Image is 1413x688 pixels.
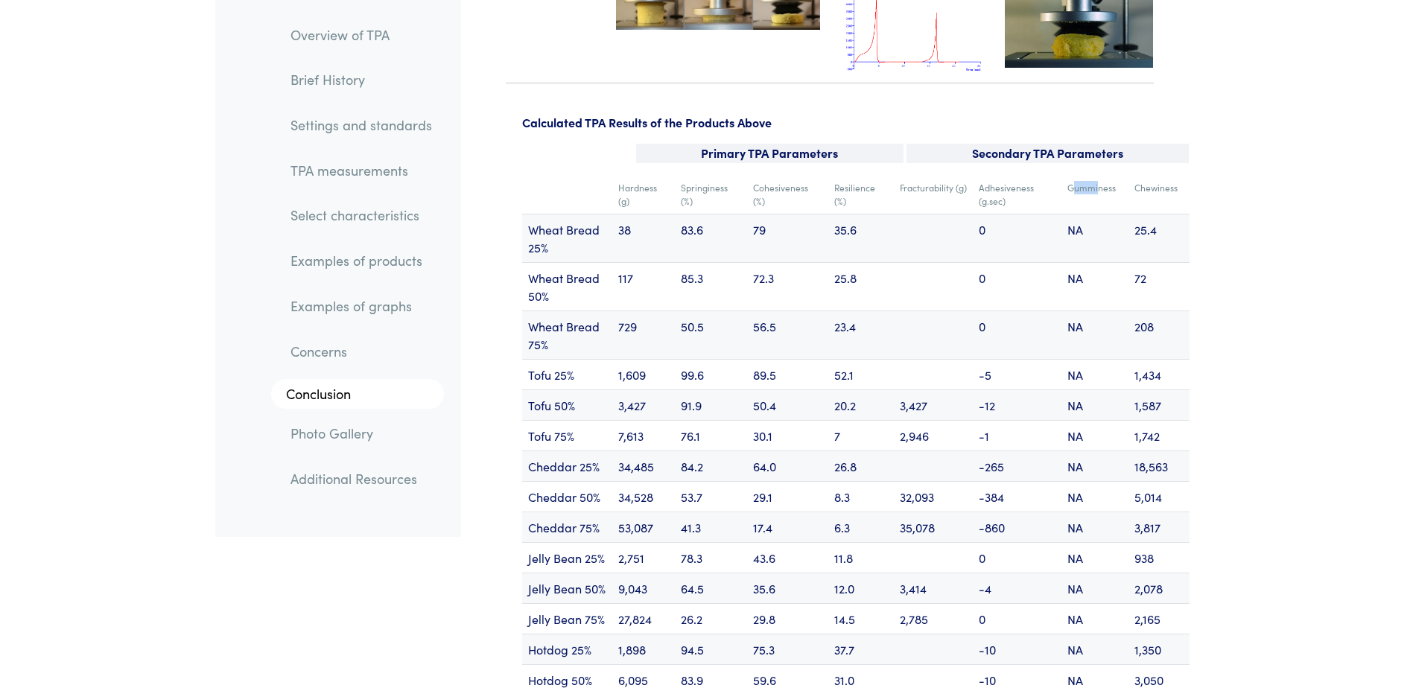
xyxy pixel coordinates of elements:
[747,573,828,603] td: 35.6
[747,481,828,512] td: 29.1
[279,289,444,323] a: Examples of graphs
[747,512,828,542] td: 17.4
[612,175,675,214] td: Hardness (g)
[675,481,747,512] td: 53.7
[1128,573,1190,603] td: 2,078
[1061,420,1128,450] td: NA
[894,512,973,542] td: 35,078
[747,603,828,634] td: 29.8
[1128,420,1190,450] td: 1,742
[522,512,612,542] td: Cheddar 75%
[973,542,1061,573] td: 0
[973,512,1061,542] td: -860
[279,108,444,142] a: Settings and standards
[973,389,1061,420] td: -12
[1128,389,1190,420] td: 1,587
[612,542,675,573] td: 2,751
[1061,262,1128,310] td: NA
[279,199,444,233] a: Select characteristics
[1128,603,1190,634] td: 2,165
[894,389,973,420] td: 3,427
[522,450,612,481] td: Cheddar 25%
[612,603,675,634] td: 27,824
[894,175,973,214] td: Fracturability (g)
[1128,481,1190,512] td: 5,014
[828,359,894,389] td: 52.1
[747,175,828,214] td: Cohesiveness (%)
[522,310,612,359] td: Wheat Bread 75%
[675,634,747,664] td: 94.5
[279,244,444,278] a: Examples of products
[894,420,973,450] td: 2,946
[1061,542,1128,573] td: NA
[894,573,973,603] td: 3,414
[1061,175,1128,214] td: Gumminess
[675,542,747,573] td: 78.3
[828,573,894,603] td: 12.0
[973,450,1061,481] td: -265
[612,262,675,310] td: 117
[675,573,747,603] td: 64.5
[675,603,747,634] td: 26.2
[828,389,894,420] td: 20.2
[1128,175,1190,214] td: Chewiness
[522,113,1190,133] p: Calculated TPA Results of the Products Above
[906,144,1189,163] p: Secondary TPA Parameters
[612,573,675,603] td: 9,043
[612,481,675,512] td: 34,528
[675,512,747,542] td: 41.3
[1061,512,1128,542] td: NA
[828,214,894,262] td: 35.6
[747,450,828,481] td: 64.0
[828,542,894,573] td: 11.8
[1128,450,1190,481] td: 18,563
[1128,512,1190,542] td: 3,817
[747,359,828,389] td: 89.5
[675,262,747,310] td: 85.3
[522,542,612,573] td: Jelly Bean 25%
[522,481,612,512] td: Cheddar 50%
[279,334,444,369] a: Concerns
[612,310,675,359] td: 729
[271,380,444,410] a: Conclusion
[1128,310,1190,359] td: 208
[675,175,747,214] td: Springiness (%)
[828,310,894,359] td: 23.4
[747,214,828,262] td: 79
[522,420,612,450] td: Tofu 75%
[973,573,1061,603] td: -4
[1128,542,1190,573] td: 938
[747,634,828,664] td: 75.3
[828,175,894,214] td: Resilience (%)
[747,262,828,310] td: 72.3
[522,573,612,603] td: Jelly Bean 50%
[1128,359,1190,389] td: 1,434
[522,634,612,664] td: Hotdog 25%
[1061,573,1128,603] td: NA
[522,389,612,420] td: Tofu 50%
[747,310,828,359] td: 56.5
[1128,634,1190,664] td: 1,350
[636,144,904,163] p: Primary TPA Parameters
[1061,389,1128,420] td: NA
[1061,214,1128,262] td: NA
[973,359,1061,389] td: -5
[279,462,444,496] a: Additional Resources
[973,175,1061,214] td: Adhesiveness (g.sec)
[675,420,747,450] td: 76.1
[973,214,1061,262] td: 0
[612,450,675,481] td: 34,485
[747,420,828,450] td: 30.1
[1061,450,1128,481] td: NA
[279,63,444,98] a: Brief History
[894,481,973,512] td: 32,093
[1061,359,1128,389] td: NA
[747,542,828,573] td: 43.6
[973,310,1061,359] td: 0
[612,634,675,664] td: 1,898
[675,214,747,262] td: 83.6
[973,634,1061,664] td: -10
[828,481,894,512] td: 8.3
[612,420,675,450] td: 7,613
[973,481,1061,512] td: -384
